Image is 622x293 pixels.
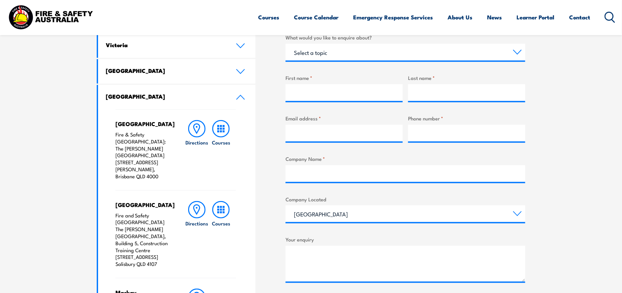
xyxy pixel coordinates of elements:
[354,8,433,26] a: Emergency Response Services
[115,120,171,127] h4: [GEOGRAPHIC_DATA]
[185,201,209,268] a: Directions
[115,131,171,180] p: Fire & Safety [GEOGRAPHIC_DATA]: The [PERSON_NAME][GEOGRAPHIC_DATA] [STREET_ADDRESS][PERSON_NAME]...
[106,93,226,100] h4: [GEOGRAPHIC_DATA]
[185,120,209,180] a: Directions
[106,67,226,74] h4: [GEOGRAPHIC_DATA]
[185,220,208,227] h6: Directions
[487,8,502,26] a: News
[286,155,525,163] label: Company Name
[448,8,473,26] a: About Us
[408,114,525,122] label: Phone number
[115,212,171,268] p: Fire and Safety [GEOGRAPHIC_DATA] The [PERSON_NAME][GEOGRAPHIC_DATA], Building 5, Construction Tr...
[212,139,230,146] h6: Courses
[294,8,339,26] a: Course Calendar
[185,139,208,146] h6: Directions
[286,114,403,122] label: Email address
[115,201,171,208] h4: [GEOGRAPHIC_DATA]
[212,220,230,227] h6: Courses
[209,201,233,268] a: Courses
[286,74,403,82] label: First name
[98,33,255,58] a: Victoria
[106,41,226,48] h4: Victoria
[569,8,591,26] a: Contact
[286,33,525,41] label: What would you like to enquire about?
[258,8,280,26] a: Courses
[98,59,255,84] a: [GEOGRAPHIC_DATA]
[286,195,525,203] label: Company Located
[408,74,525,82] label: Last name
[286,235,525,243] label: Your enquiry
[517,8,555,26] a: Learner Portal
[98,85,255,109] a: [GEOGRAPHIC_DATA]
[209,120,233,180] a: Courses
